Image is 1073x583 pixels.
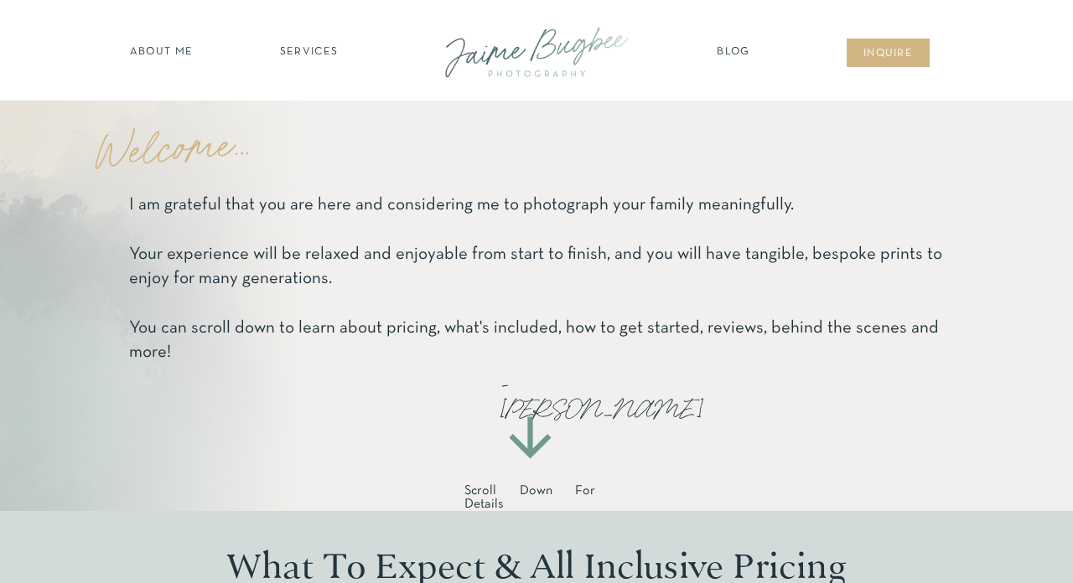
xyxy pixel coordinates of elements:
a: Blog [713,44,754,61]
p: I am grateful that you are here and considering me to photograph your family meaningfully. Your e... [129,193,944,361]
a: I am grateful that you are here and considering me to photograph your family meaningfully.Your ex... [129,193,944,361]
p: Scroll Down For Details [464,484,595,502]
a: SERVICES [262,44,356,61]
p: Welcome... [92,101,450,183]
p: -[PERSON_NAME] [498,372,576,401]
a: about ME [125,44,198,61]
a: inqUIre [854,46,922,63]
